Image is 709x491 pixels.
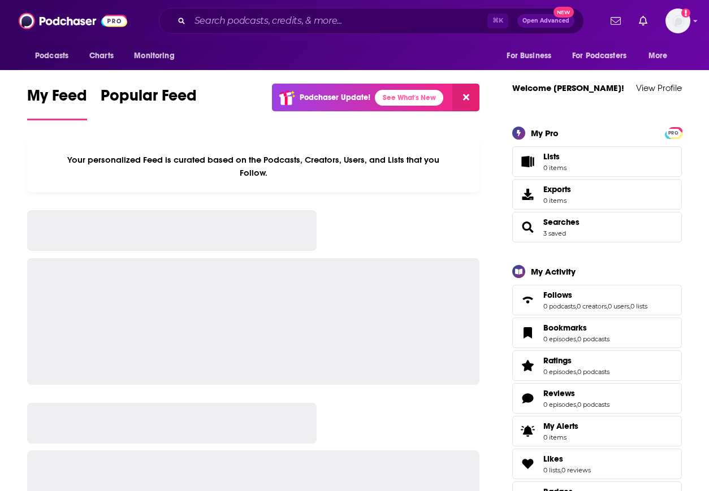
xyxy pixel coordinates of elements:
[507,48,551,64] span: For Business
[543,421,578,431] span: My Alerts
[516,292,539,308] a: Follows
[101,86,197,112] span: Popular Feed
[531,266,576,277] div: My Activity
[543,466,560,474] a: 0 lists
[516,423,539,439] span: My Alerts
[543,323,587,333] span: Bookmarks
[665,8,690,33] img: User Profile
[554,7,574,18] span: New
[27,141,479,192] div: Your personalized Feed is curated based on the Podcasts, Creators, Users, and Lists that you Follow.
[512,449,682,479] span: Likes
[665,8,690,33] button: Show profile menu
[577,401,609,409] a: 0 podcasts
[19,10,127,32] img: Podchaser - Follow, Share and Rate Podcasts
[607,302,608,310] span: ,
[512,146,682,177] a: Lists
[681,8,690,18] svg: Add a profile image
[516,186,539,202] span: Exports
[572,48,626,64] span: For Podcasters
[512,383,682,414] span: Reviews
[512,179,682,210] a: Exports
[512,350,682,381] span: Ratings
[577,335,609,343] a: 0 podcasts
[543,368,576,376] a: 0 episodes
[82,45,120,67] a: Charts
[101,86,197,120] a: Popular Feed
[606,11,625,31] a: Show notifications dropdown
[543,433,578,441] span: 0 items
[134,48,174,64] span: Monitoring
[665,8,690,33] span: Logged in as ebolden
[512,318,682,348] span: Bookmarks
[487,14,508,28] span: ⌘ K
[512,82,624,93] a: Welcome [PERSON_NAME]!
[636,82,682,93] a: View Profile
[531,128,559,138] div: My Pro
[543,164,567,172] span: 0 items
[543,302,576,310] a: 0 podcasts
[35,48,68,64] span: Podcasts
[522,18,569,24] span: Open Advanced
[512,285,682,315] span: Follows
[27,86,87,120] a: My Feed
[560,466,561,474] span: ,
[517,14,574,28] button: Open AdvancedNew
[577,302,607,310] a: 0 creators
[512,212,682,242] span: Searches
[543,454,591,464] a: Likes
[516,325,539,341] a: Bookmarks
[159,8,584,34] div: Search podcasts, credits, & more...
[543,151,567,162] span: Lists
[576,335,577,343] span: ,
[630,302,647,310] a: 0 lists
[629,302,630,310] span: ,
[543,454,563,464] span: Likes
[543,323,609,333] a: Bookmarks
[667,129,680,137] span: PRO
[543,335,576,343] a: 0 episodes
[89,48,114,64] span: Charts
[27,45,83,67] button: open menu
[516,390,539,406] a: Reviews
[543,184,571,194] span: Exports
[543,229,566,237] a: 3 saved
[543,290,572,300] span: Follows
[375,90,443,106] a: See What's New
[608,302,629,310] a: 0 users
[565,45,643,67] button: open menu
[576,368,577,376] span: ,
[667,128,680,136] a: PRO
[543,290,647,300] a: Follows
[300,93,370,102] p: Podchaser Update!
[543,217,580,227] a: Searches
[516,154,539,170] span: Lists
[543,197,571,205] span: 0 items
[512,416,682,446] a: My Alerts
[543,355,609,366] a: Ratings
[543,388,609,398] a: Reviews
[516,358,539,373] a: Ratings
[577,368,609,376] a: 0 podcasts
[576,401,577,409] span: ,
[516,219,539,235] a: Searches
[516,456,539,472] a: Likes
[543,151,560,162] span: Lists
[27,86,87,112] span: My Feed
[126,45,189,67] button: open menu
[576,302,577,310] span: ,
[190,12,487,30] input: Search podcasts, credits, & more...
[641,45,682,67] button: open menu
[543,355,572,366] span: Ratings
[543,388,575,398] span: Reviews
[634,11,652,31] a: Show notifications dropdown
[561,466,591,474] a: 0 reviews
[649,48,668,64] span: More
[543,401,576,409] a: 0 episodes
[499,45,565,67] button: open menu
